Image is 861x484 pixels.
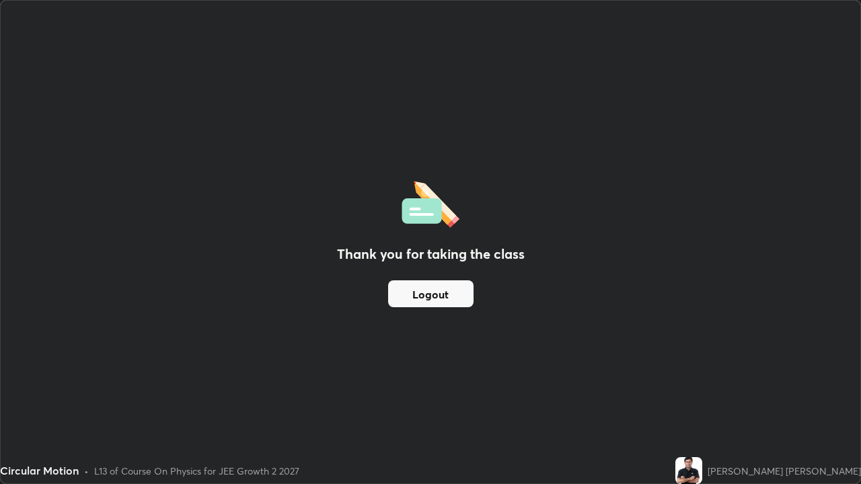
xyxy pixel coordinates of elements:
[388,280,474,307] button: Logout
[94,464,299,478] div: L13 of Course On Physics for JEE Growth 2 2027
[708,464,861,478] div: [PERSON_NAME] [PERSON_NAME]
[337,244,525,264] h2: Thank you for taking the class
[84,464,89,478] div: •
[675,457,702,484] img: 69af8b3bbf82471eb9dbcfa53d5670df.jpg
[402,177,459,228] img: offlineFeedback.1438e8b3.svg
